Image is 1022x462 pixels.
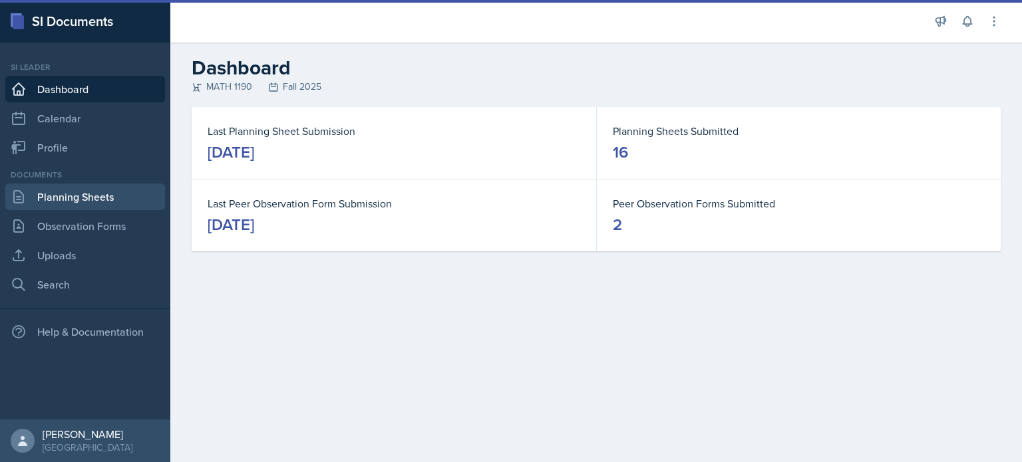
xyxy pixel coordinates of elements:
[192,80,1001,94] div: MATH 1190 Fall 2025
[43,427,132,441] div: [PERSON_NAME]
[5,183,165,210] a: Planning Sheets
[208,195,580,211] dt: Last Peer Observation Form Submission
[192,56,1001,80] h2: Dashboard
[613,214,622,235] div: 2
[5,61,165,73] div: Si leader
[43,441,132,454] div: [GEOGRAPHIC_DATA]
[5,169,165,181] div: Documents
[208,123,580,139] dt: Last Planning Sheet Submission
[208,214,254,235] div: [DATE]
[613,123,985,139] dt: Planning Sheets Submitted
[613,195,985,211] dt: Peer Observation Forms Submitted
[5,105,165,132] a: Calendar
[5,318,165,345] div: Help & Documentation
[5,213,165,239] a: Observation Forms
[5,134,165,161] a: Profile
[613,142,628,163] div: 16
[208,142,254,163] div: [DATE]
[5,76,165,102] a: Dashboard
[5,242,165,269] a: Uploads
[5,271,165,298] a: Search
